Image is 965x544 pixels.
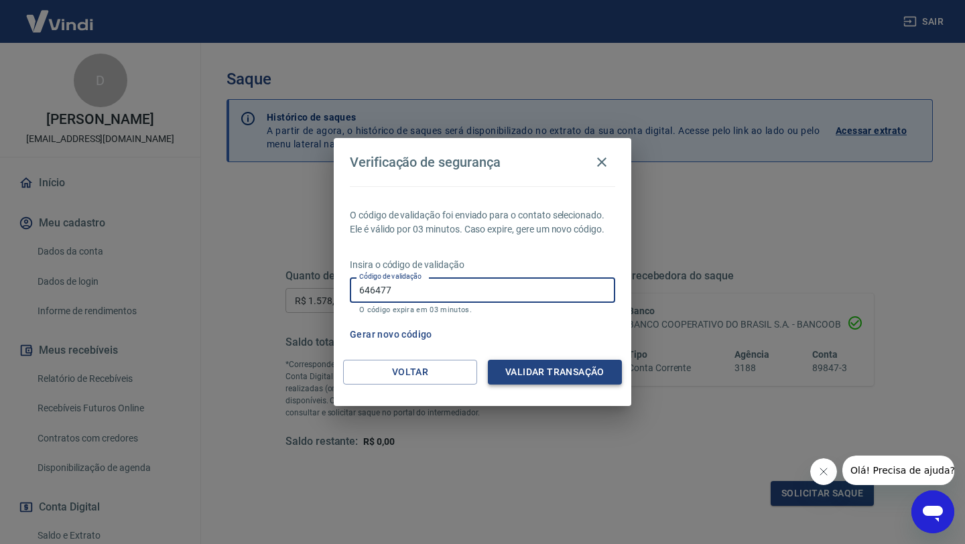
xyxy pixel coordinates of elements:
button: Validar transação [488,360,622,385]
iframe: Mensagem da empresa [842,456,954,485]
iframe: Fechar mensagem [810,458,837,485]
label: Código de validação [359,271,422,281]
p: O código de validação foi enviado para o contato selecionado. Ele é válido por 03 minutos. Caso e... [350,208,615,236]
span: Olá! Precisa de ajuda? [8,9,113,20]
button: Gerar novo código [344,322,438,347]
button: Voltar [343,360,477,385]
p: Insira o código de validação [350,258,615,272]
p: O código expira em 03 minutos. [359,305,606,314]
iframe: Botão para abrir a janela de mensagens [911,490,954,533]
h4: Verificação de segurança [350,154,501,170]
